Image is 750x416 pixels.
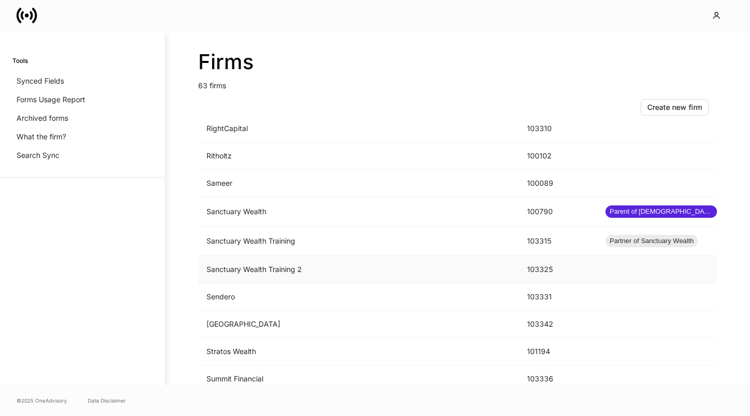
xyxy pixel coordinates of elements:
h2: Firms [198,50,717,74]
td: Sanctuary Wealth [198,197,519,227]
td: 100089 [519,170,597,197]
td: 103310 [519,115,597,142]
td: Sanctuary Wealth Training 2 [198,256,519,283]
td: Sameer [198,170,519,197]
a: Archived forms [12,109,152,127]
p: Synced Fields [17,76,64,86]
a: Data Disclaimer [88,396,126,405]
td: Stratos Wealth [198,338,519,365]
td: 100102 [519,142,597,170]
td: [GEOGRAPHIC_DATA] [198,311,519,338]
span: Parent of [DEMOGRAPHIC_DATA] firms [605,206,717,217]
td: Sanctuary Wealth Training [198,227,519,256]
a: Forms Usage Report [12,90,152,109]
h6: Tools [12,56,28,66]
td: Summit Financial [198,365,519,393]
button: Create new firm [641,99,709,116]
td: Ritholtz [198,142,519,170]
p: What the firm? [17,132,66,142]
td: 103331 [519,283,597,311]
span: © 2025 OneAdvisory [17,396,67,405]
p: 63 firms [198,74,717,91]
td: 103336 [519,365,597,393]
a: What the firm? [12,127,152,146]
td: RightCapital [198,115,519,142]
td: 103315 [519,227,597,256]
td: 103342 [519,311,597,338]
p: Search Sync [17,150,59,161]
td: Sendero [198,283,519,311]
a: Search Sync [12,146,152,165]
td: 101194 [519,338,597,365]
p: Archived forms [17,113,68,123]
span: Partner of Sanctuary Wealth [605,236,698,246]
div: Create new firm [647,102,702,113]
td: 100790 [519,197,597,227]
p: Forms Usage Report [17,94,85,105]
td: 103325 [519,256,597,283]
a: Synced Fields [12,72,152,90]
